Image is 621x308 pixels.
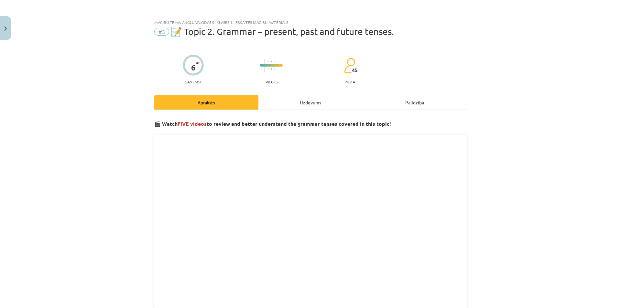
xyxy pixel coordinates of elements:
span: 45 [352,67,358,73]
span: #3 [154,28,169,36]
div: Uzdevums [258,95,363,110]
img: icon-short-line-57e1e144782c952c97e751825c79c345078a6d821885a25fce030b3d8c18986b.svg [271,61,272,62]
img: icon-short-line-57e1e144782c952c97e751825c79c345078a6d821885a25fce030b3d8c18986b.svg [274,68,275,70]
div: Palīdzība [363,95,467,110]
span: XP [196,61,200,64]
p: Saņemsi [183,80,204,84]
p: pilda [344,80,355,84]
img: icon-short-line-57e1e144782c952c97e751825c79c345078a6d821885a25fce030b3d8c18986b.svg [261,68,262,70]
img: icon-short-line-57e1e144782c952c97e751825c79c345078a6d821885a25fce030b3d8c18986b.svg [261,61,262,62]
p: Viegls [266,80,278,84]
img: icon-short-line-57e1e144782c952c97e751825c79c345078a6d821885a25fce030b3d8c18986b.svg [268,68,268,70]
img: students-c634bb4e5e11cddfef0936a35e636f08e4e9abd3cc4e673bd6f9a4125e45ecb1.svg [344,58,355,74]
img: icon-close-lesson-0947bae3869378f0d4975bcd49f059093ad1ed9edebbc8119c70593378902aed.svg [4,27,7,31]
div: Apraksts [154,95,258,110]
div: 6 [191,63,196,72]
img: icon-short-line-57e1e144782c952c97e751825c79c345078a6d821885a25fce030b3d8c18986b.svg [268,61,268,62]
img: icon-short-line-57e1e144782c952c97e751825c79c345078a6d821885a25fce030b3d8c18986b.svg [274,61,275,62]
strong: 🎬 Watch to review and better understand the grammar tenses covered in this topic! [154,120,391,127]
div: Mācību tēma: Angļu valodas 9. klases 1. ieskaites mācību materiāls [154,20,467,25]
span: FIVE videos [178,120,207,127]
img: icon-short-line-57e1e144782c952c97e751825c79c345078a6d821885a25fce030b3d8c18986b.svg [271,68,272,70]
span: 📝 Topic 2. Grammar – present, past and future tenses. [171,26,394,37]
